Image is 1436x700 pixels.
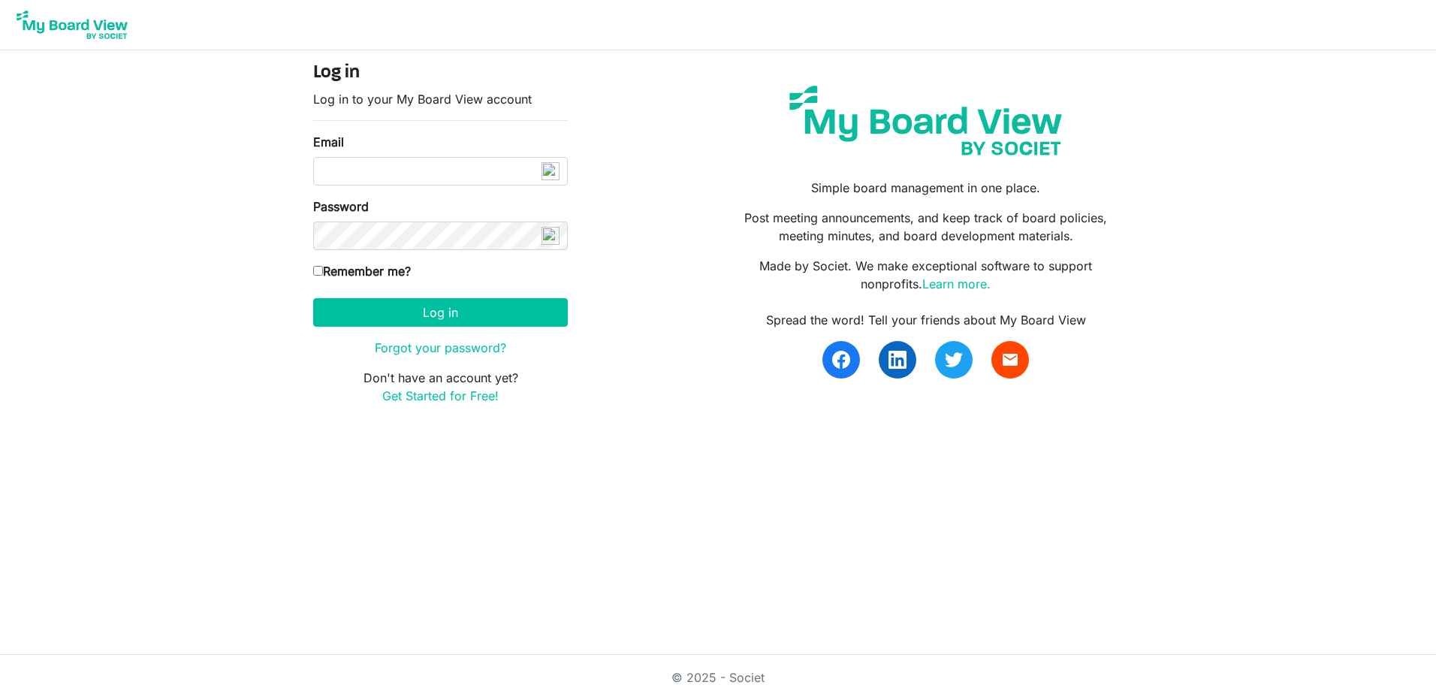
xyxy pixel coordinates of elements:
img: twitter.svg [945,351,963,369]
p: Log in to your My Board View account [313,90,568,108]
img: My Board View Logo [12,6,132,44]
input: Remember me? [313,266,323,276]
span: email [1001,351,1019,369]
p: Simple board management in one place. [729,179,1123,197]
a: Forgot your password? [375,340,506,355]
a: Get Started for Free! [382,388,499,403]
img: facebook.svg [832,351,850,369]
a: email [991,341,1029,379]
img: npw-badge-icon-locked.svg [542,162,560,180]
img: npw-badge-icon-locked.svg [542,227,560,245]
a: Learn more. [922,276,991,291]
p: Made by Societ. We make exceptional software to support nonprofits. [729,257,1123,293]
label: Email [313,133,344,151]
button: Log in [313,298,568,327]
div: Spread the word! Tell your friends about My Board View [729,311,1123,329]
label: Password [313,198,369,216]
label: Remember me? [313,262,411,280]
img: linkedin.svg [888,351,907,369]
h4: Log in [313,62,568,84]
img: my-board-view-societ.svg [778,74,1073,167]
a: © 2025 - Societ [671,670,765,685]
p: Don't have an account yet? [313,369,568,405]
p: Post meeting announcements, and keep track of board policies, meeting minutes, and board developm... [729,209,1123,245]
